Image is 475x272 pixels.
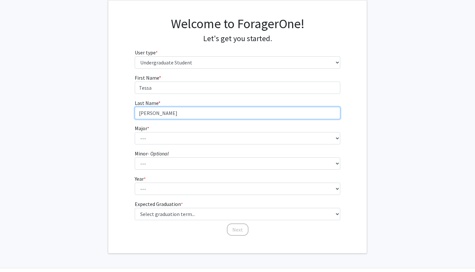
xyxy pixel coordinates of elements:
[135,16,341,31] h1: Welcome to ForagerOne!
[135,150,169,157] label: Minor
[135,74,159,81] span: First Name
[135,200,183,208] label: Expected Graduation
[135,175,146,183] label: Year
[135,34,341,43] h4: Let's get you started.
[135,49,158,56] label: User type
[148,150,169,157] i: - Optional
[5,243,27,267] iframe: Chat
[135,124,149,132] label: Major
[135,100,158,106] span: Last Name
[227,223,248,236] button: Next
